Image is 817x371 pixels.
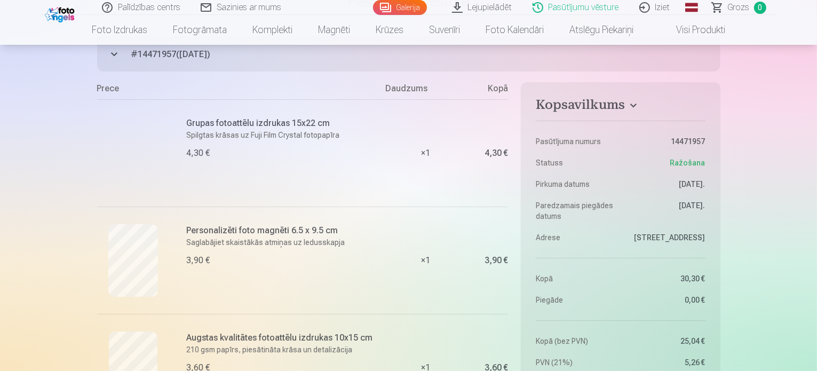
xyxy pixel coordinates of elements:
dt: Pasūtījuma numurs [536,136,615,147]
a: Atslēgu piekariņi [557,15,646,45]
span: Grozs [728,1,750,14]
h6: Augstas kvalitātes fotoattēlu izdrukas 10x15 cm [187,331,379,344]
dd: 25,04 € [626,336,705,346]
div: 4,30 € [485,150,508,156]
a: Komplekti [240,15,305,45]
div: Kopā [465,82,508,99]
p: 210 gsm papīrs, piesātināta krāsa un detalizācija [187,344,379,355]
a: Krūzes [363,15,416,45]
dd: 0,00 € [626,295,705,305]
dd: 30,30 € [626,273,705,284]
div: 3,90 € [485,257,508,264]
div: × 1 [385,99,465,207]
dt: Kopā [536,273,615,284]
span: 0 [754,2,766,14]
dt: Piegāde [536,295,615,305]
button: Kopsavilkums [536,97,705,116]
dd: [DATE]. [626,200,705,222]
a: Fotogrāmata [160,15,240,45]
p: Spilgtas krāsas uz Fuji Film Crystal fotopapīra [187,130,379,140]
dd: [STREET_ADDRESS] [626,232,705,243]
dd: 14471957 [626,136,705,147]
button: #14471957([DATE]) [97,36,720,72]
div: 4,30 € [187,147,210,160]
a: Visi produkti [646,15,738,45]
div: Daudzums [385,82,465,99]
dd: 5,26 € [626,357,705,368]
a: Suvenīri [416,15,473,45]
dt: Pirkuma datums [536,179,615,190]
a: Foto kalendāri [473,15,557,45]
h6: Personalizēti foto magnēti 6.5 x 9.5 cm [187,224,379,237]
h6: Grupas fotoattēlu izdrukas 15x22 cm [187,117,379,130]
div: 3,60 € [485,365,508,371]
span: # 14471957 ( [DATE] ) [131,48,720,61]
div: 3,90 € [187,254,210,267]
div: Prece [97,82,386,99]
p: Saglabājiet skaistākās atmiņas uz ledusskapja [187,237,379,248]
a: Foto izdrukas [79,15,160,45]
span: Ražošana [670,157,705,168]
div: × 1 [385,207,465,314]
dt: Paredzamais piegādes datums [536,200,615,222]
dt: Statuss [536,157,615,168]
img: /fa1 [45,4,77,22]
dd: [DATE]. [626,179,705,190]
dt: PVN (21%) [536,357,615,368]
dt: Kopā (bez PVN) [536,336,615,346]
dt: Adrese [536,232,615,243]
a: Magnēti [305,15,363,45]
